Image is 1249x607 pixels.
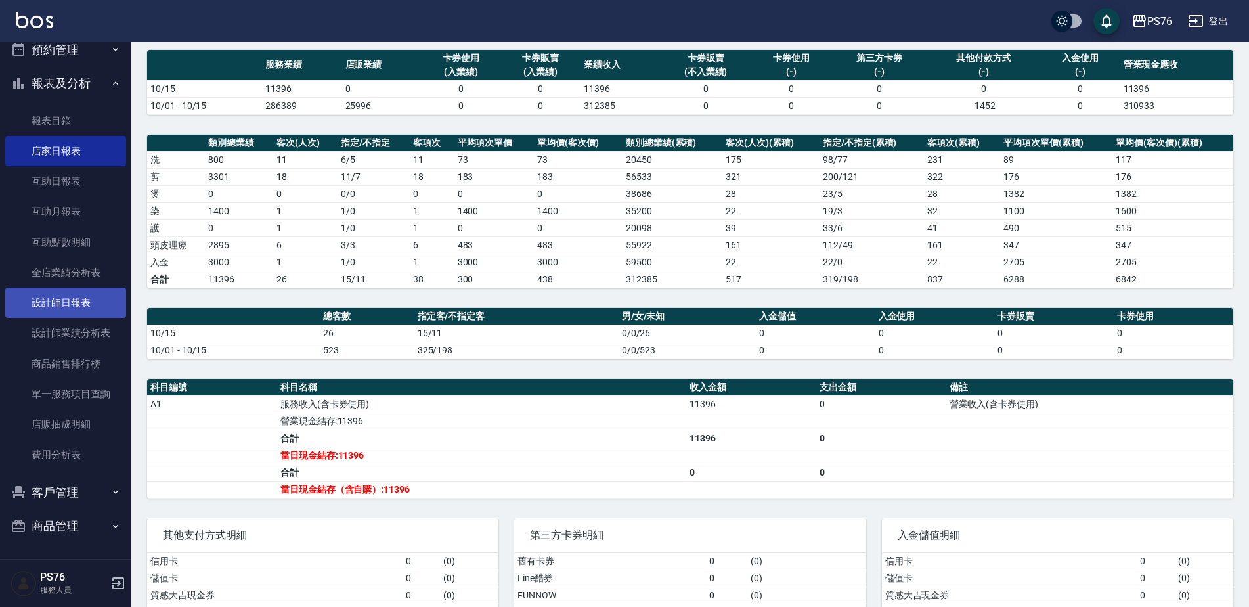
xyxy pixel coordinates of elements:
td: 1400 [205,202,273,219]
th: 客項次(累積) [924,135,1000,152]
td: 洗 [147,151,205,168]
td: 11396 [262,80,341,97]
td: ( 0 ) [440,570,498,587]
button: 報表及分析 [5,66,126,101]
td: 1 / 0 [338,202,410,219]
td: 6 [273,236,338,254]
th: 總客數 [320,308,414,325]
td: 55922 [623,236,723,254]
td: 0 [422,80,501,97]
a: 費用分析表 [5,439,126,470]
td: 0 [205,219,273,236]
button: 預約管理 [5,33,126,67]
td: 176 [1112,168,1233,185]
td: 0 [422,97,501,114]
th: 服務業績 [262,50,341,81]
td: 11396 [686,395,816,413]
td: 1 [410,202,454,219]
td: 0 [660,80,751,97]
div: (-) [755,65,827,79]
td: 0 [994,325,1114,342]
a: 互助點數明細 [5,227,126,258]
td: 325/198 [414,342,619,359]
td: 20098 [623,219,723,236]
td: 0 [454,185,535,202]
td: 161 [722,236,819,254]
td: 312385 [581,97,660,114]
a: 互助月報表 [5,196,126,227]
a: 設計師日報表 [5,288,126,318]
td: 0 [660,97,751,114]
td: 183 [534,168,623,185]
td: ( 0 ) [1175,570,1233,587]
td: 312385 [623,271,723,288]
a: 互助日報表 [5,166,126,196]
td: 0 [205,185,273,202]
td: 837 [924,271,1000,288]
td: 175 [722,151,819,168]
td: 3 / 3 [338,236,410,254]
th: 科目編號 [147,379,277,396]
td: 0 [1137,587,1174,604]
td: 300 [454,271,535,288]
td: 483 [454,236,535,254]
td: 染 [147,202,205,219]
td: 22 [722,202,819,219]
th: 單均價(客次價)(累積) [1112,135,1233,152]
td: 15/11 [414,325,619,342]
th: 類別總業績(累積) [623,135,723,152]
td: 1 [273,219,338,236]
th: 收入金額 [686,379,816,396]
th: 平均項次單價 [454,135,535,152]
td: 0 [751,97,831,114]
td: 73 [534,151,623,168]
td: 2705 [1000,254,1112,271]
td: Line酷券 [514,570,706,587]
td: 0 [875,342,995,359]
button: save [1093,8,1120,34]
td: 0 [273,185,338,202]
td: 3000 [454,254,535,271]
td: 0 [706,553,747,570]
td: 0 [706,570,747,587]
button: PS76 [1126,8,1177,35]
td: 0 [994,342,1114,359]
td: 質感大吉現金券 [147,587,403,604]
td: 347 [1000,236,1112,254]
td: 合計 [277,464,686,481]
div: (-) [931,65,1037,79]
td: 6 [410,236,454,254]
a: 設計師業績分析表 [5,318,126,348]
p: 服務人員 [40,584,107,596]
td: 11396 [1120,80,1233,97]
td: 0 [686,464,816,481]
th: 指定/不指定(累積) [820,135,924,152]
td: 0 [410,185,454,202]
div: (-) [834,65,924,79]
td: 517 [722,271,819,288]
td: 26 [273,271,338,288]
table: a dense table [147,135,1233,288]
td: 0 / 0 [338,185,410,202]
td: 3000 [534,254,623,271]
td: A1 [147,395,277,413]
td: 176 [1000,168,1112,185]
td: 321 [722,168,819,185]
th: 男/女/未知 [619,308,756,325]
a: 店家日報表 [5,136,126,166]
td: 11396 [686,430,816,447]
table: a dense table [147,50,1233,115]
th: 入金使用 [875,308,995,325]
td: 0 [831,97,927,114]
a: 單一服務項目查詢 [5,379,126,409]
td: ( 0 ) [1175,587,1233,604]
td: 39 [722,219,819,236]
td: 319/198 [820,271,924,288]
a: 報表目錄 [5,106,126,136]
td: 0 [403,587,440,604]
td: 0 [1114,325,1233,342]
div: 卡券使用 [755,51,827,65]
div: (-) [1043,65,1116,79]
td: 信用卡 [882,553,1137,570]
td: 23 / 5 [820,185,924,202]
